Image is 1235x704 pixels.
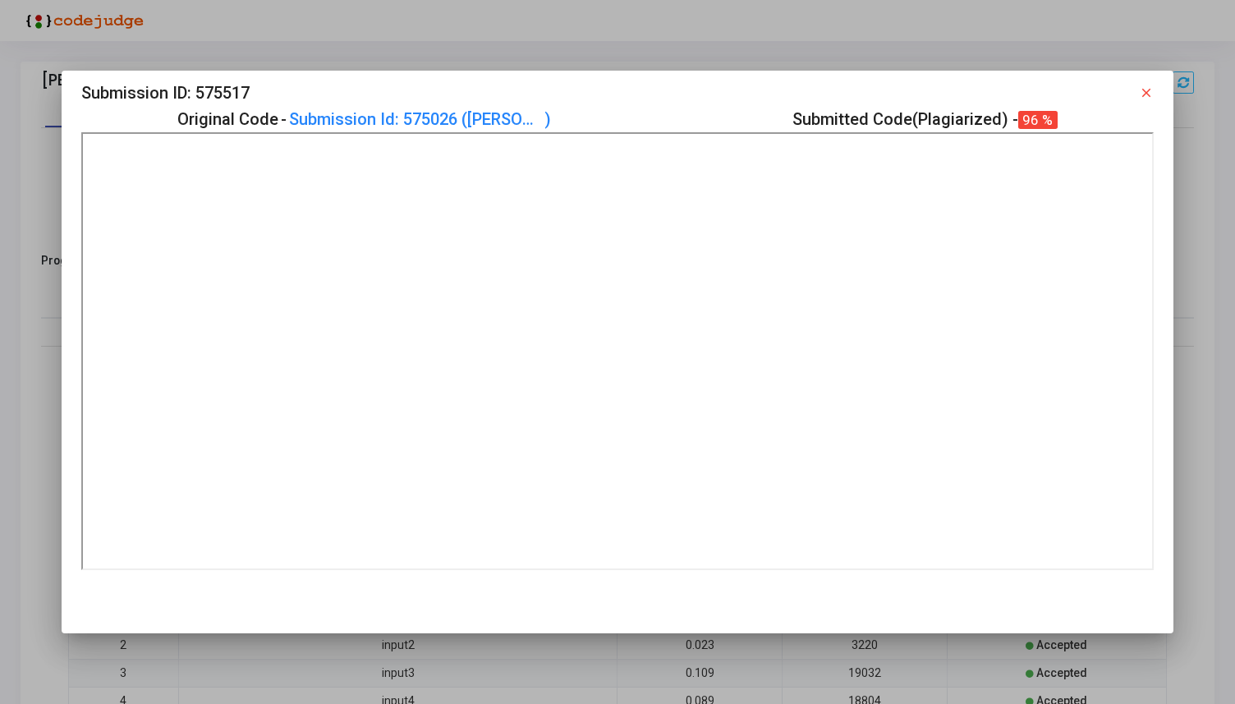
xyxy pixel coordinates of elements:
[792,106,1058,132] span: Submitted Code(Plagiarized) -
[1018,111,1058,130] span: 96 %
[81,132,1154,570] iframe: Plagiarism Dialog
[1139,85,1154,100] mat-icon: close
[81,80,250,106] span: Submission ID: 575517
[467,106,545,132] div: [PERSON_NAME]
[289,106,600,132] a: Submission Id: 575026 ([PERSON_NAME])
[177,106,600,132] div: -
[177,106,278,132] span: Original Code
